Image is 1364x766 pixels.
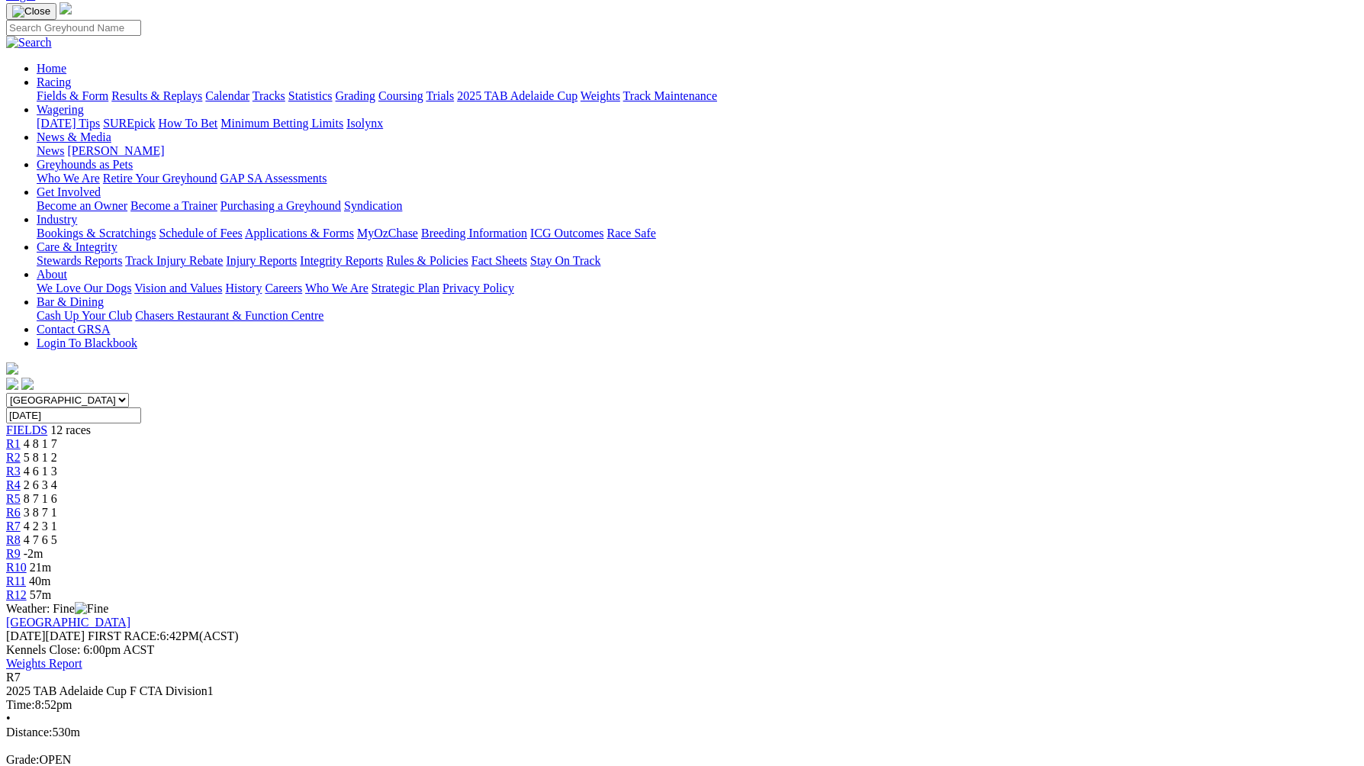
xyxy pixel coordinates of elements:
a: R10 [6,561,27,574]
img: twitter.svg [21,378,34,390]
span: 4 6 1 3 [24,465,57,478]
span: FIRST RACE: [88,629,159,642]
a: Breeding Information [421,227,527,240]
a: Syndication [344,199,402,212]
a: Rules & Policies [386,254,468,267]
a: Schedule of Fees [159,227,242,240]
a: MyOzChase [357,227,418,240]
a: R2 [6,451,21,464]
img: facebook.svg [6,378,18,390]
a: FIELDS [6,423,47,436]
a: R5 [6,492,21,505]
div: Get Involved [37,199,1358,213]
span: 5 8 1 2 [24,451,57,464]
a: We Love Our Dogs [37,282,131,294]
a: Weights Report [6,657,82,670]
div: Care & Integrity [37,254,1358,268]
a: Fact Sheets [471,254,527,267]
div: 2025 TAB Adelaide Cup F CTA Division1 [6,684,1358,698]
div: Racing [37,89,1358,103]
a: Who We Are [305,282,368,294]
a: Fields & Form [37,89,108,102]
a: History [225,282,262,294]
a: Cash Up Your Club [37,309,132,322]
a: Calendar [205,89,249,102]
a: Stay On Track [530,254,600,267]
a: Contact GRSA [37,323,110,336]
span: -2m [24,547,43,560]
img: Search [6,36,52,50]
a: Privacy Policy [442,282,514,294]
a: Grading [336,89,375,102]
input: Search [6,20,141,36]
a: Login To Blackbook [37,336,137,349]
a: About [37,268,67,281]
span: Time: [6,698,35,711]
a: Coursing [378,89,423,102]
a: R7 [6,520,21,533]
button: Toggle navigation [6,3,56,20]
a: Become a Trainer [130,199,217,212]
span: 4 2 3 1 [24,520,57,533]
span: [DATE] [6,629,85,642]
a: Become an Owner [37,199,127,212]
a: Chasers Restaurant & Function Centre [135,309,323,322]
span: 40m [29,574,50,587]
a: Statistics [288,89,333,102]
img: Fine [75,602,108,616]
a: Purchasing a Greyhound [220,199,341,212]
div: About [37,282,1358,295]
a: Tracks [253,89,285,102]
span: 12 races [50,423,91,436]
a: Bar & Dining [37,295,104,308]
a: R11 [6,574,26,587]
a: Wagering [37,103,84,116]
div: News & Media [37,144,1358,158]
a: Weights [581,89,620,102]
a: R12 [6,588,27,601]
a: News & Media [37,130,111,143]
a: Stewards Reports [37,254,122,267]
a: Track Maintenance [623,89,717,102]
a: Careers [265,282,302,294]
span: [DATE] [6,629,46,642]
span: R8 [6,533,21,546]
a: Vision and Values [134,282,222,294]
a: [PERSON_NAME] [67,144,164,157]
a: Track Injury Rebate [125,254,223,267]
a: How To Bet [159,117,218,130]
span: R4 [6,478,21,491]
span: R3 [6,465,21,478]
a: GAP SA Assessments [220,172,327,185]
span: Weather: Fine [6,602,108,615]
div: Bar & Dining [37,309,1358,323]
a: SUREpick [103,117,155,130]
a: R1 [6,437,21,450]
a: R6 [6,506,21,519]
a: Strategic Plan [372,282,439,294]
span: 4 8 1 7 [24,437,57,450]
a: [DATE] Tips [37,117,100,130]
a: Minimum Betting Limits [220,117,343,130]
a: Get Involved [37,185,101,198]
a: Who We Are [37,172,100,185]
span: Distance: [6,726,52,739]
span: 57m [30,588,51,601]
a: R9 [6,547,21,560]
a: Trials [426,89,454,102]
a: Greyhounds as Pets [37,158,133,171]
a: Bookings & Scratchings [37,227,156,240]
a: Racing [37,76,71,89]
div: Kennels Close: 6:00pm ACST [6,643,1358,657]
a: [GEOGRAPHIC_DATA] [6,616,130,629]
a: Race Safe [606,227,655,240]
a: News [37,144,64,157]
a: 2025 TAB Adelaide Cup [457,89,577,102]
div: Greyhounds as Pets [37,172,1358,185]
